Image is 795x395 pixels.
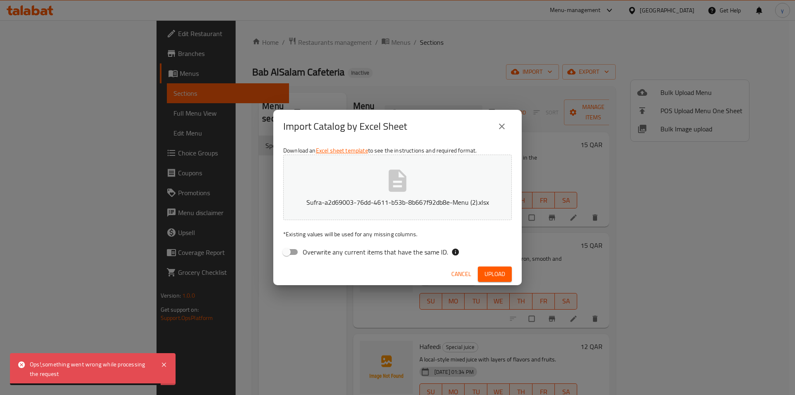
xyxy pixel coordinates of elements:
p: Sufra-a2d69003-76dd-4611-b53b-8b667f92db8e-Menu (2).xlsx [296,197,499,207]
span: Upload [484,269,505,279]
h2: Import Catalog by Excel Sheet [283,120,407,133]
span: Cancel [451,269,471,279]
div: Download an to see the instructions and required format. [273,143,522,263]
svg: If the overwrite option isn't selected, then the items that match an existing ID will be ignored ... [451,248,460,256]
button: close [492,116,512,136]
button: Cancel [448,267,475,282]
span: Overwrite any current items that have the same ID. [303,247,448,257]
p: Existing values will be used for any missing columns. [283,230,512,238]
button: Upload [478,267,512,282]
div: Ops!,something went wrong while processing the request [30,360,152,378]
a: Excel sheet template [316,145,368,156]
button: Sufra-a2d69003-76dd-4611-b53b-8b667f92db8e-Menu (2).xlsx [283,155,512,220]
